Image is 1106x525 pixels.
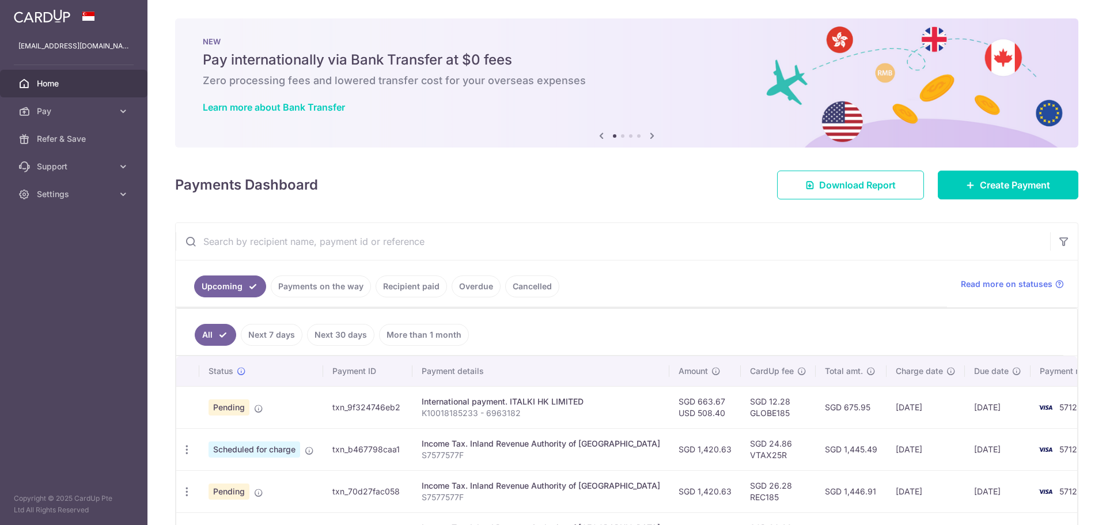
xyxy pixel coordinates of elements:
[741,470,816,512] td: SGD 26.28 REC185
[422,438,660,450] div: Income Tax. Inland Revenue Authority of [GEOGRAPHIC_DATA]
[980,178,1050,192] span: Create Payment
[1059,402,1077,412] span: 5712
[203,101,345,113] a: Learn more about Bank Transfer
[965,428,1031,470] td: [DATE]
[241,324,302,346] a: Next 7 days
[1059,444,1077,454] span: 5712
[669,428,741,470] td: SGD 1,420.63
[961,278,1052,290] span: Read more on statuses
[271,275,371,297] a: Payments on the way
[1034,401,1057,414] img: Bank Card
[422,450,660,461] p: S7577577F
[37,161,113,172] span: Support
[965,470,1031,512] td: [DATE]
[896,365,943,377] span: Charge date
[209,365,233,377] span: Status
[422,492,660,503] p: S7577577F
[669,470,741,512] td: SGD 1,420.63
[379,324,469,346] a: More than 1 month
[679,365,708,377] span: Amount
[961,278,1064,290] a: Read more on statuses
[887,428,965,470] td: [DATE]
[777,171,924,199] a: Download Report
[323,428,412,470] td: txn_b467798caa1
[422,396,660,407] div: International payment. ITALKI HK LIMITED
[887,470,965,512] td: [DATE]
[422,480,660,492] div: Income Tax. Inland Revenue Authority of [GEOGRAPHIC_DATA]
[176,223,1050,260] input: Search by recipient name, payment id or reference
[819,178,896,192] span: Download Report
[37,133,113,145] span: Refer & Save
[203,37,1051,46] p: NEW
[816,470,887,512] td: SGD 1,446.91
[750,365,794,377] span: CardUp fee
[741,428,816,470] td: SGD 24.86 VTAX25R
[18,40,129,52] p: [EMAIL_ADDRESS][DOMAIN_NAME]
[203,51,1051,69] h5: Pay internationally via Bank Transfer at $0 fees
[669,386,741,428] td: SGD 663.67 USD 508.40
[203,74,1051,88] h6: Zero processing fees and lowered transfer cost for your overseas expenses
[1032,490,1094,519] iframe: Opens a widget where you can find more information
[974,365,1009,377] span: Due date
[452,275,501,297] a: Overdue
[209,399,249,416] span: Pending
[323,356,412,386] th: Payment ID
[307,324,374,346] a: Next 30 days
[194,275,266,297] a: Upcoming
[1059,486,1077,496] span: 5712
[37,188,113,200] span: Settings
[412,356,669,386] th: Payment details
[209,441,300,458] span: Scheduled for charge
[1034,443,1057,456] img: Bank Card
[175,18,1078,148] img: Bank transfer banner
[195,324,236,346] a: All
[37,78,113,89] span: Home
[175,175,318,195] h4: Payments Dashboard
[816,428,887,470] td: SGD 1,445.49
[376,275,447,297] a: Recipient paid
[323,386,412,428] td: txn_9f324746eb2
[825,365,863,377] span: Total amt.
[816,386,887,428] td: SGD 675.95
[741,386,816,428] td: SGD 12.28 GLOBE185
[938,171,1078,199] a: Create Payment
[323,470,412,512] td: txn_70d27fac058
[887,386,965,428] td: [DATE]
[14,9,70,23] img: CardUp
[209,484,249,500] span: Pending
[37,105,113,117] span: Pay
[422,407,660,419] p: K10018185233 - 6963182
[965,386,1031,428] td: [DATE]
[505,275,559,297] a: Cancelled
[1034,485,1057,498] img: Bank Card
